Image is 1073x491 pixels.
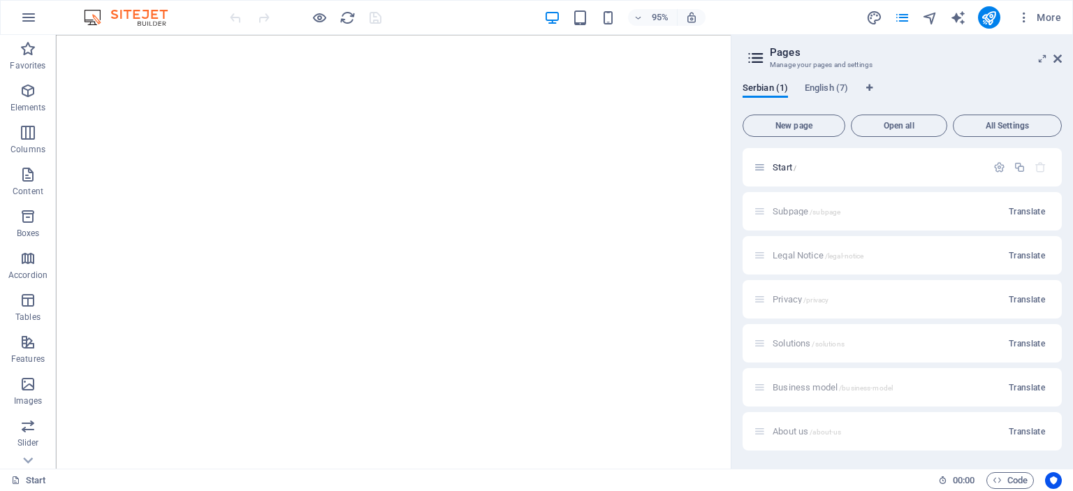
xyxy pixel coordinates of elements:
[1035,161,1046,173] div: The startpage cannot be deleted
[1009,294,1045,305] span: Translate
[685,11,698,24] i: On resize automatically adjust zoom level to fit chosen device.
[993,472,1028,489] span: Code
[1009,206,1045,217] span: Translate
[1014,161,1025,173] div: Duplicate
[950,10,966,26] i: AI Writer
[770,46,1062,59] h2: Pages
[311,9,328,26] button: Click here to leave preview mode and continue editing
[1003,288,1051,311] button: Translate
[770,59,1034,71] h3: Manage your pages and settings
[13,186,43,197] p: Content
[1003,332,1051,355] button: Translate
[938,472,975,489] h6: Session time
[1009,338,1045,349] span: Translate
[1009,250,1045,261] span: Translate
[1003,200,1051,223] button: Translate
[851,115,947,137] button: Open all
[743,80,788,99] span: Serbian (1)
[1003,376,1051,399] button: Translate
[959,122,1056,130] span: All Settings
[11,353,45,365] p: Features
[1009,382,1045,393] span: Translate
[794,164,796,172] span: /
[953,472,975,489] span: 00 00
[768,163,986,172] div: Start/
[922,9,939,26] button: navigator
[993,161,1005,173] div: Settings
[857,122,941,130] span: Open all
[953,115,1062,137] button: All Settings
[1017,10,1061,24] span: More
[339,9,356,26] button: reload
[743,115,845,137] button: New page
[743,82,1062,109] div: Language Tabs
[14,395,43,406] p: Images
[978,6,1000,29] button: publish
[986,472,1034,489] button: Code
[649,9,671,26] h6: 95%
[10,144,45,155] p: Columns
[80,9,185,26] img: Editor Logo
[950,9,967,26] button: text_generator
[628,9,678,26] button: 95%
[963,475,965,485] span: :
[1045,472,1062,489] button: Usercentrics
[894,10,910,26] i: Pages (Ctrl+Alt+S)
[340,10,356,26] i: Reload page
[866,10,882,26] i: Design (Ctrl+Alt+Y)
[1003,244,1051,267] button: Translate
[866,9,883,26] button: design
[1003,420,1051,443] button: Translate
[773,162,796,173] span: Click to open page
[15,312,41,323] p: Tables
[10,102,46,113] p: Elements
[10,60,45,71] p: Favorites
[894,9,911,26] button: pages
[11,472,46,489] a: Click to cancel selection. Double-click to open Pages
[1012,6,1067,29] button: More
[1009,426,1045,437] span: Translate
[8,270,48,281] p: Accordion
[749,122,839,130] span: New page
[805,80,848,99] span: English (7)
[17,437,39,448] p: Slider
[17,228,40,239] p: Boxes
